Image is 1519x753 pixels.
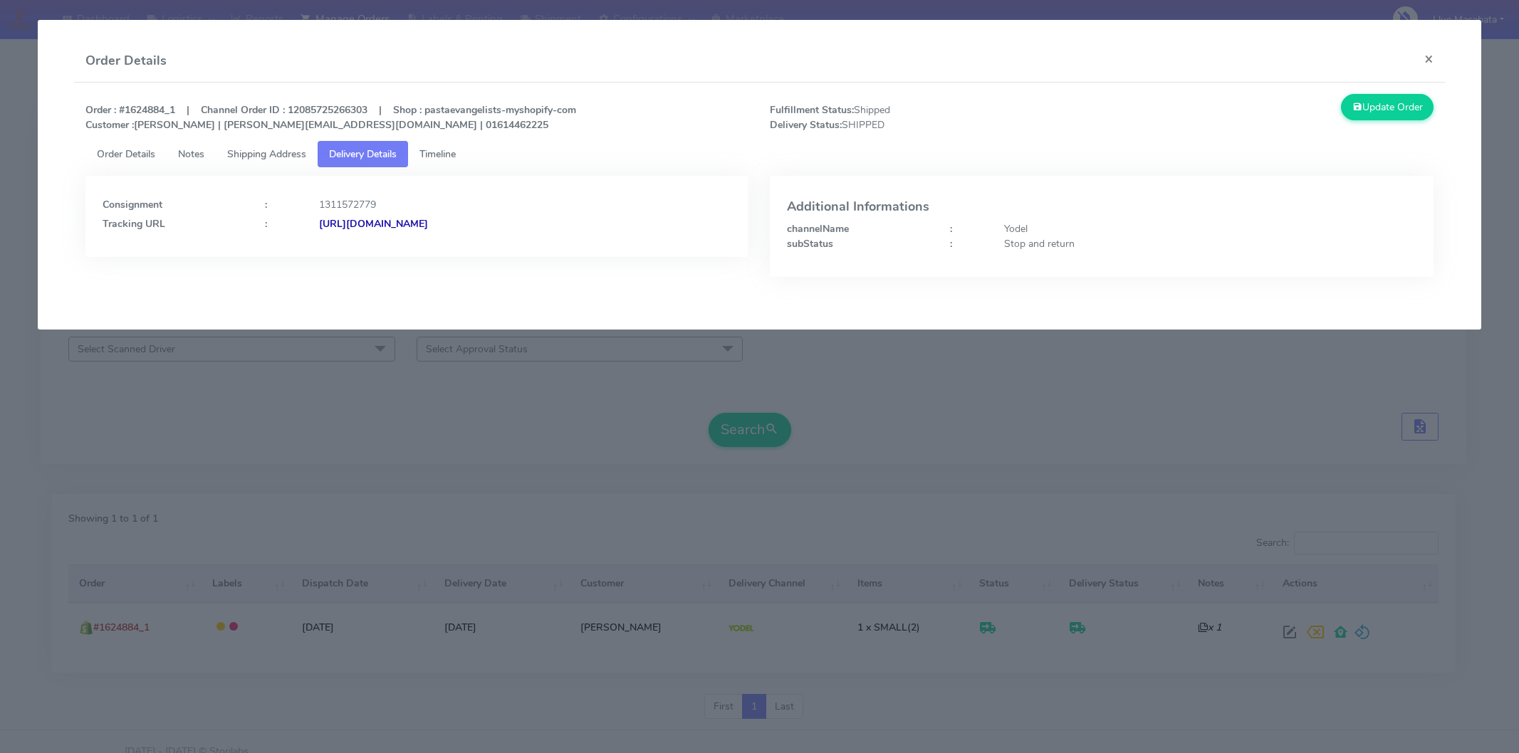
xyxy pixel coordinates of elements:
button: Close [1413,40,1445,78]
strong: : [950,237,952,251]
button: Update Order [1341,94,1434,120]
h4: Additional Informations [787,200,1416,214]
span: Shipping Address [227,147,306,161]
div: 1311572779 [308,197,742,212]
strong: Tracking URL [103,217,165,231]
strong: Customer : [85,118,134,132]
strong: Delivery Status: [770,118,842,132]
strong: Order : #1624884_1 | Channel Order ID : 12085725266303 | Shop : pastaevangelists-myshopify-com [P... [85,103,576,132]
strong: : [265,198,267,211]
ul: Tabs [85,141,1434,167]
strong: subStatus [787,237,833,251]
span: Order Details [97,147,155,161]
strong: Consignment [103,198,162,211]
strong: channelName [787,222,849,236]
strong: : [265,217,267,231]
h4: Order Details [85,51,167,70]
strong: [URL][DOMAIN_NAME] [319,217,428,231]
div: Yodel [993,221,1427,236]
strong: : [950,222,952,236]
span: Delivery Details [329,147,397,161]
span: Timeline [419,147,456,161]
div: Stop and return [993,236,1427,251]
span: Notes [178,147,204,161]
strong: Fulfillment Status: [770,103,854,117]
span: Shipped SHIPPED [759,102,1102,132]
